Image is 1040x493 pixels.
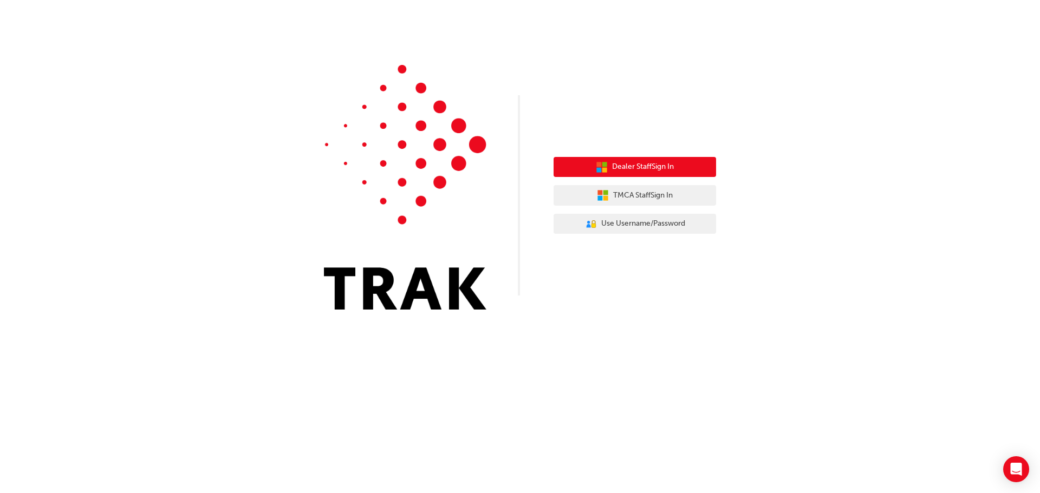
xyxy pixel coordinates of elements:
[554,214,716,234] button: Use Username/Password
[612,161,674,173] span: Dealer Staff Sign In
[1003,456,1029,482] div: Open Intercom Messenger
[601,218,685,230] span: Use Username/Password
[324,65,486,310] img: Trak
[554,157,716,178] button: Dealer StaffSign In
[554,185,716,206] button: TMCA StaffSign In
[613,189,673,202] span: TMCA Staff Sign In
